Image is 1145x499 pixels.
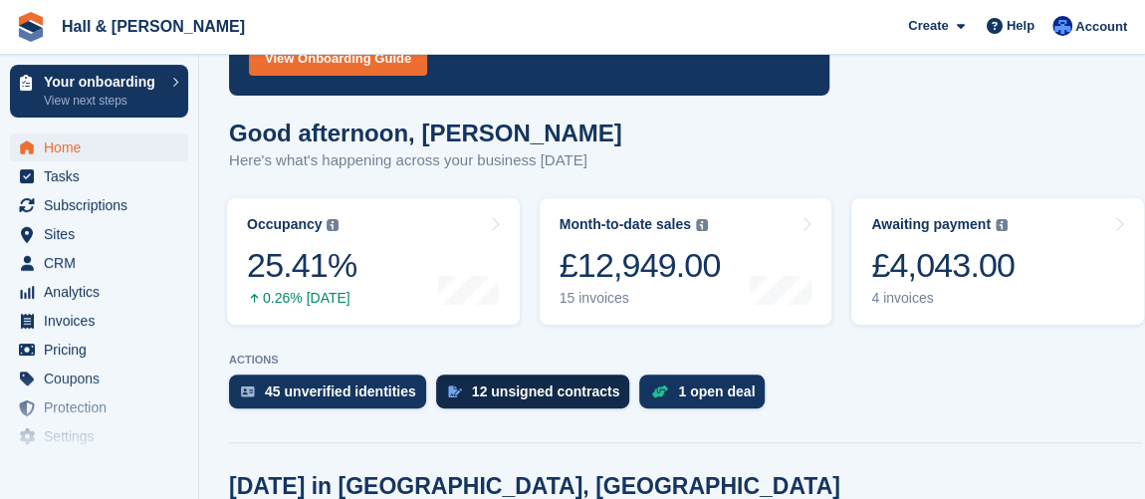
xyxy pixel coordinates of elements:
div: 15 invoices [560,290,721,307]
a: menu [10,133,188,161]
img: deal-1b604bf984904fb50ccaf53a9ad4b4a5d6e5aea283cecdc64d6e3604feb123c2.svg [651,384,668,398]
a: menu [10,162,188,190]
div: Occupancy [247,216,322,233]
img: stora-icon-8386f47178a22dfd0bd8f6a31ec36ba5ce8667c1dd55bd0f319d3a0aa187defe.svg [16,12,46,42]
p: Your onboarding [44,75,162,89]
h1: Good afternoon, [PERSON_NAME] [229,120,622,146]
a: menu [10,393,188,421]
a: Your onboarding View next steps [10,65,188,118]
img: contract_signature_icon-13c848040528278c33f63329250d36e43548de30e8caae1d1a13099fd9432cc5.svg [448,385,462,397]
a: menu [10,451,188,479]
div: £4,043.00 [871,245,1015,286]
a: View Onboarding Guide [249,41,427,76]
a: menu [10,278,188,306]
span: Protection [44,393,163,421]
a: menu [10,307,188,335]
p: View next steps [44,92,162,110]
span: Settings [44,422,163,450]
a: menu [10,365,188,392]
div: 1 open deal [678,383,755,399]
div: 0.26% [DATE] [247,290,356,307]
span: Capital [44,451,163,479]
span: Pricing [44,336,163,364]
span: Analytics [44,278,163,306]
a: 1 open deal [639,374,775,418]
p: ACTIONS [229,354,1142,367]
img: icon-info-grey-7440780725fd019a000dd9b08b2336e03edf1995a4989e88bcd33f0948082b44.svg [696,219,708,231]
span: Tasks [44,162,163,190]
img: verify_identity-adf6edd0f0f0b5bbfe63781bf79b02c33cf7c696d77639b501bdc392416b5a36.svg [241,385,255,397]
span: CRM [44,249,163,277]
a: 12 unsigned contracts [436,374,640,418]
div: Awaiting payment [871,216,991,233]
div: £12,949.00 [560,245,721,286]
span: Subscriptions [44,191,163,219]
img: icon-info-grey-7440780725fd019a000dd9b08b2336e03edf1995a4989e88bcd33f0948082b44.svg [327,219,339,231]
div: 25.41% [247,245,356,286]
a: menu [10,336,188,364]
div: 45 unverified identities [265,383,416,399]
a: Awaiting payment £4,043.00 4 invoices [851,198,1144,325]
a: menu [10,220,188,248]
a: menu [10,422,188,450]
a: menu [10,191,188,219]
div: Month-to-date sales [560,216,691,233]
img: Claire Banham [1052,16,1072,36]
span: Sites [44,220,163,248]
p: Here's what's happening across your business [DATE] [229,149,622,172]
a: menu [10,249,188,277]
img: icon-info-grey-7440780725fd019a000dd9b08b2336e03edf1995a4989e88bcd33f0948082b44.svg [996,219,1008,231]
a: Occupancy 25.41% 0.26% [DATE] [227,198,520,325]
span: Home [44,133,163,161]
a: 45 unverified identities [229,374,436,418]
span: Account [1075,17,1127,37]
div: 4 invoices [871,290,1015,307]
span: Create [908,16,948,36]
a: Month-to-date sales £12,949.00 15 invoices [540,198,832,325]
span: Coupons [44,365,163,392]
span: Help [1007,16,1034,36]
a: Hall & [PERSON_NAME] [54,10,253,43]
span: Invoices [44,307,163,335]
div: 12 unsigned contracts [472,383,620,399]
